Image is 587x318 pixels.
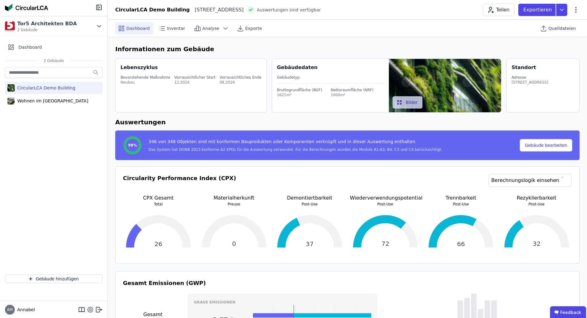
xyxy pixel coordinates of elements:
[512,64,536,71] div: Standort
[190,6,244,14] div: [STREET_ADDRESS]
[274,202,345,207] p: Post-Use
[274,194,345,202] p: Demontiertbarkeit
[15,98,88,104] div: Wohnen im [GEOGRAPHIC_DATA]
[277,64,389,71] div: Gebäudedaten
[512,80,548,85] div: [STREET_ADDRESS]
[520,139,572,151] button: Gebäude bearbeiten
[123,202,194,207] p: Total
[18,44,42,50] span: Dashboard
[149,147,442,152] div: Das System hat DGNB 2023 konforme A2 EPDs für die Auswertung verwendet. Für die Berechnungen wurd...
[17,27,77,32] span: 2 Gebäude
[120,64,158,71] div: Lebenszyklus
[488,174,572,187] a: Berechnungslogik einsehen
[15,307,35,313] span: Annabel
[523,6,553,14] p: Exportieren
[350,194,421,202] p: Wiederverwendungspotential
[126,25,150,31] span: Dashboard
[277,88,322,93] div: Bruttogrundfläche (BGF)
[331,88,373,93] div: Nettoraumfläche (NRF)
[277,93,322,97] div: 1621m²
[426,194,496,202] p: Trennbarkeit
[194,300,371,305] h3: Graue Emissionen
[426,202,496,207] p: Post-Use
[5,4,48,11] img: Concular
[199,194,270,202] p: Materialherkunft
[38,58,70,63] span: 2 Gebäude
[7,308,13,312] span: AM
[167,25,185,31] span: Inventar
[149,138,442,147] div: 346 von 348 Objekten sind mit konformen Bauprodukten oder Komponenten verknüpft und in dieser Aus...
[15,85,75,91] div: CircularLCA Demo Building
[5,21,15,31] img: Tor5 Architekten BDA
[5,275,103,283] button: Gebäude hinzufügen
[277,75,384,80] div: Gebäudetyp
[483,4,515,16] button: Teilen
[219,80,261,85] div: 08.2026
[202,25,219,31] span: Analyse
[350,202,421,207] p: Post-Use
[501,194,572,202] p: Rezyklierbarkeit
[199,202,270,207] p: Preuse
[7,96,15,106] img: Wohnen im Fortunapark
[115,44,580,54] h6: Informationen zum Gebäude
[257,7,321,13] span: Auswertungen sind verfügbar
[123,174,236,194] h3: Circularity Performance Index (CPX)
[7,83,15,93] img: CircularLCA Demo Building
[219,75,261,80] div: Vorrausichtliches Ende
[128,143,137,148] span: 99%
[120,75,170,80] div: Bevorstehende Maßnahme
[245,25,262,31] span: Exporte
[17,20,77,27] div: Tor5 Architekten BDA
[174,80,216,85] div: 12.2024
[548,25,576,31] span: Quelldateien
[512,75,548,80] div: Adresse
[331,93,373,97] div: 1000m²
[115,118,580,127] h6: Auswertungen
[393,96,422,109] button: Bilder
[174,75,216,80] div: Vorrausichtlicher Start
[123,279,572,287] h3: Gesamt Emissionen (GWP)
[123,194,194,202] p: CPX Gesamt
[115,6,190,14] div: CircularLCA Demo Building
[501,202,572,207] p: Post-Use
[120,80,170,85] div: Neubau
